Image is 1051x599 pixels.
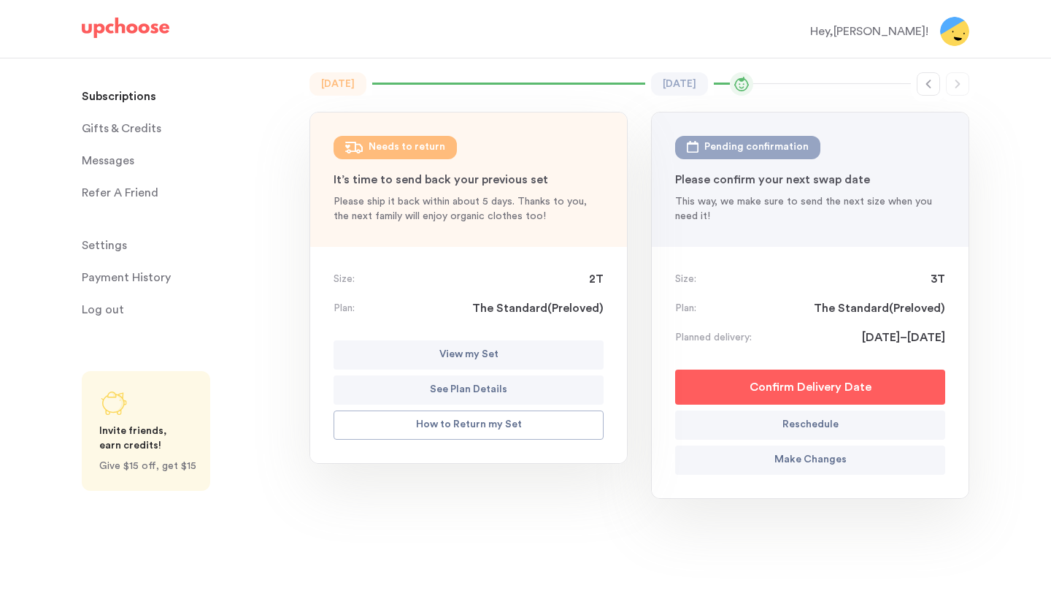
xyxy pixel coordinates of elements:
span: 3T [931,270,945,288]
button: Confirm Delivery Date [675,370,945,405]
span: Gifts & Credits [82,114,161,143]
p: It’s time to send back your previous set [334,171,604,188]
span: 2T [589,270,604,288]
span: Settings [82,231,127,260]
p: Please confirm your next swap date [675,171,945,188]
a: UpChoose [82,18,169,45]
button: View my Set [334,340,604,370]
div: Pending confirmation [704,139,809,156]
a: Log out [82,295,292,324]
p: Please ship it back within about 5 days. Thanks to you, the next family will enjoy organic clothe... [334,194,604,224]
img: UpChoose [82,18,169,38]
a: Refer A Friend [82,178,292,207]
p: Payment History [82,263,171,292]
a: Subscriptions [82,82,292,111]
time: [DATE] [309,72,366,96]
div: Needs to return [369,139,445,156]
a: Payment History [82,263,292,292]
span: [DATE]–[DATE] [862,329,945,346]
p: See Plan Details [430,381,507,399]
p: Plan: [675,301,696,316]
p: Size: [334,272,355,286]
span: The Standard ( Preloved ) [472,299,604,317]
p: Planned delivery: [675,330,752,345]
p: Size: [675,272,696,286]
a: Settings [82,231,292,260]
button: See Plan Details [334,375,604,405]
p: How to Return my Set [416,416,522,434]
a: Share UpChoose [82,371,210,491]
span: The Standard ( Preloved ) [814,299,945,317]
p: Refer A Friend [82,178,158,207]
time: [DATE] [651,72,708,96]
p: View my Set [439,346,498,364]
p: This way, we make sure to send the next size when you need it! [675,194,945,224]
span: Log out [82,295,124,324]
button: How to Return my Set [334,411,604,440]
p: Plan: [334,301,355,316]
p: Reschedule [782,416,839,434]
a: Messages [82,146,292,175]
p: Make Changes [774,451,847,469]
button: Make Changes [675,446,945,475]
div: Hey, [PERSON_NAME] ! [810,23,928,40]
p: Subscriptions [82,82,156,111]
p: Confirm Delivery Date [750,378,871,396]
button: Reschedule [675,411,945,440]
a: Gifts & Credits [82,114,292,143]
span: Messages [82,146,134,175]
